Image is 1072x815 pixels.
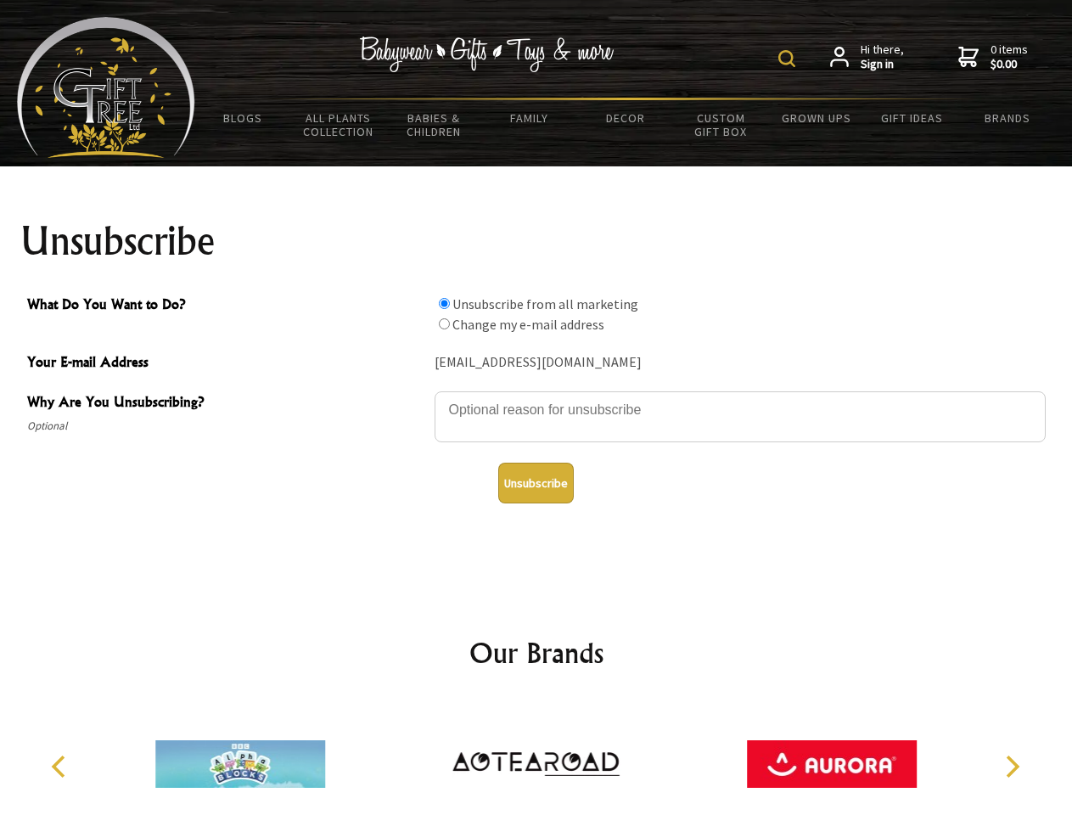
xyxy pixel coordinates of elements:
img: Babyware - Gifts - Toys and more... [17,17,195,158]
a: Grown Ups [768,100,864,136]
a: Decor [577,100,673,136]
strong: $0.00 [991,57,1028,72]
h1: Unsubscribe [20,221,1052,261]
span: What Do You Want to Do? [27,294,426,318]
a: 0 items$0.00 [958,42,1028,72]
input: What Do You Want to Do? [439,318,450,329]
a: Custom Gift Box [673,100,769,149]
a: Hi there,Sign in [830,42,904,72]
button: Unsubscribe [498,463,574,503]
textarea: Why Are You Unsubscribing? [435,391,1046,442]
div: [EMAIL_ADDRESS][DOMAIN_NAME] [435,350,1046,376]
span: Hi there, [861,42,904,72]
label: Change my e-mail address [452,316,604,333]
a: Brands [960,100,1056,136]
a: Family [482,100,578,136]
a: Babies & Children [386,100,482,149]
a: Gift Ideas [864,100,960,136]
label: Unsubscribe from all marketing [452,295,638,312]
a: BLOGS [195,100,291,136]
button: Next [993,748,1030,785]
span: Why Are You Unsubscribing? [27,391,426,416]
input: What Do You Want to Do? [439,298,450,309]
button: Previous [42,748,80,785]
span: 0 items [991,42,1028,72]
strong: Sign in [861,57,904,72]
h2: Our Brands [34,632,1039,673]
span: Optional [27,416,426,436]
span: Your E-mail Address [27,351,426,376]
img: Babywear - Gifts - Toys & more [360,37,615,72]
a: All Plants Collection [291,100,387,149]
img: product search [778,50,795,67]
